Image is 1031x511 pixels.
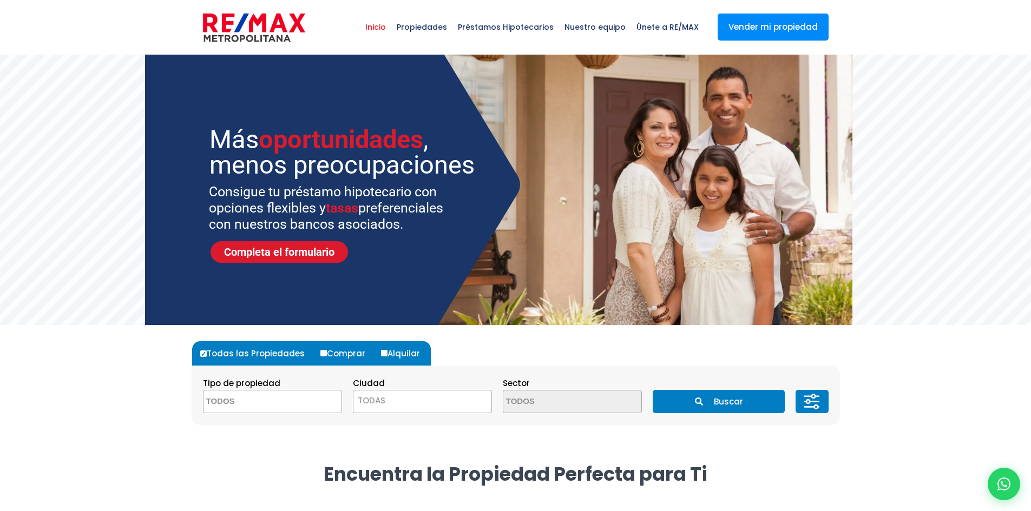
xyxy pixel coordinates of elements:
[503,377,530,389] span: Sector
[198,341,316,366] label: Todas las Propiedades
[324,461,707,487] strong: Encuentra la Propiedad Perfecta para Ti
[631,11,704,43] span: Únete a RE/MAX
[353,377,385,389] span: Ciudad
[318,341,376,366] label: Comprar
[653,390,785,413] button: Buscar
[503,390,608,414] textarea: Search
[381,350,388,356] input: Alquilar
[378,341,431,366] label: Alquilar
[320,350,327,356] input: Comprar
[358,395,385,406] span: TODAS
[559,11,631,43] span: Nuestro equipo
[203,377,280,389] span: Tipo de propiedad
[391,11,452,43] span: Propiedades
[200,350,207,357] input: Todas las Propiedades
[203,11,305,44] img: remax-metropolitana-logo
[203,390,308,414] textarea: Search
[718,14,829,41] a: Vender mi propiedad
[452,11,559,43] span: Préstamos Hipotecarios
[353,393,491,408] span: TODAS
[360,11,391,43] span: Inicio
[353,390,492,413] span: TODAS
